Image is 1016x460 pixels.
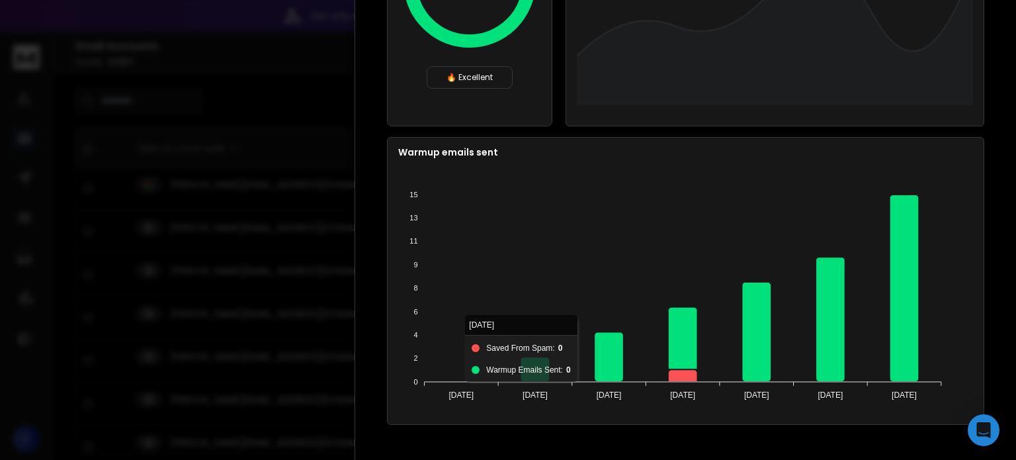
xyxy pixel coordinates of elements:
[413,308,417,316] tspan: 6
[427,66,513,89] div: 🔥 Excellent
[523,391,548,400] tspan: [DATE]
[744,391,769,400] tspan: [DATE]
[670,391,695,400] tspan: [DATE]
[409,237,417,245] tspan: 11
[448,391,474,400] tspan: [DATE]
[892,391,917,400] tspan: [DATE]
[818,391,843,400] tspan: [DATE]
[968,414,999,446] div: Open Intercom Messenger
[409,214,417,222] tspan: 13
[597,391,622,400] tspan: [DATE]
[413,261,417,269] tspan: 9
[413,331,417,339] tspan: 4
[409,191,417,199] tspan: 15
[413,378,417,386] tspan: 0
[398,146,973,159] p: Warmup emails sent
[413,354,417,362] tspan: 2
[413,284,417,292] tspan: 8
